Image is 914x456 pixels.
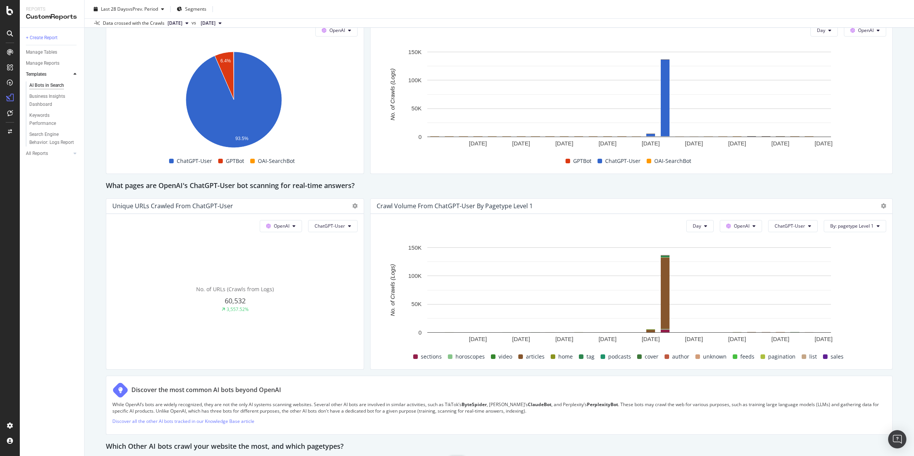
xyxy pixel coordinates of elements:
[26,150,48,158] div: All Reports
[586,352,594,361] span: tag
[198,19,225,28] button: [DATE]
[831,352,844,361] span: sales
[106,441,344,453] h2: Which Other AI bots crawl your website the most, and which pagetypes?
[370,3,893,174] div: Crawl Volume by OpenAIDayOpenAIA chart.GPTBotChatGPT-UserOAI-SearchBot
[128,6,158,12] span: vs Prev. Period
[830,223,874,229] span: By: pagetype Level 1
[377,202,533,210] div: Crawl Volume from ChatGPT-User by pagetype Level 1
[308,220,358,232] button: ChatGPT-User
[389,264,396,316] text: No. of Crawls (Logs)
[499,352,512,361] span: video
[177,156,212,166] span: ChatGPT-User
[685,140,703,147] text: [DATE]
[734,223,749,229] span: OpenAI
[112,401,886,414] p: While OpenAI’s bots are widely recognized, they are not the only AI systems scanning websites. Se...
[419,134,422,140] text: 0
[258,156,295,166] span: OAI-SearchBot
[26,13,78,21] div: CustomReports
[555,140,573,147] text: [DATE]
[103,20,165,27] div: Data crossed with the Crawls
[235,136,248,141] text: 93.5%
[411,105,422,112] text: 50K
[168,20,182,27] span: 2025 Sep. 9th
[599,140,617,147] text: [DATE]
[225,296,246,305] span: 60,532
[558,352,573,361] span: home
[703,352,727,361] span: unknown
[672,352,689,361] span: author
[858,27,874,33] span: OpenAI
[728,140,746,147] text: [DATE]
[528,401,551,408] strong: ClaudeBot
[555,336,573,342] text: [DATE]
[106,3,364,174] div: Crawl Volume by OpenAIOpenAIA chart.ChatGPT-UserGPTBotOAI-SearchBot
[329,27,345,33] span: OpenAI
[131,386,281,394] div: Discover the most common AI bots beyond OpenAI
[469,336,487,342] text: [DATE]
[26,48,57,56] div: Manage Tables
[389,69,396,121] text: No. of Crawls (Logs)
[772,140,789,147] text: [DATE]
[370,198,893,370] div: Crawl Volume from ChatGPT-User by pagetype Level 1DayOpenAIChatGPT-UserBy: pagetype Level 1A char...
[526,352,545,361] span: articles
[174,3,209,15] button: Segments
[29,81,79,89] a: AI Bots in Search
[455,352,485,361] span: horoscopes
[817,27,825,33] span: Day
[192,19,198,26] span: vs
[815,336,833,342] text: [DATE]
[106,180,355,192] h2: What pages are OpenAI's ChatGPT-User bot scanning for real-time answers?
[26,34,79,42] a: + Create Report
[29,81,64,89] div: AI Bots in Search
[573,156,591,166] span: GPTBot
[377,48,881,155] div: A chart.
[408,49,422,55] text: 150K
[227,306,249,313] div: 3,557.52%
[512,336,530,342] text: [DATE]
[419,329,422,336] text: 0
[101,6,128,12] span: Last 28 Days
[260,220,302,232] button: OpenAI
[26,70,46,78] div: Templates
[605,156,641,166] span: ChatGPT-User
[693,223,701,229] span: Day
[377,244,881,350] div: A chart.
[106,376,893,435] div: Discover the most common AI bots beyond OpenAIWhile OpenAI’s bots are widely recognized, they are...
[201,20,216,27] span: 2025 Aug. 19th
[26,48,79,56] a: Manage Tables
[112,48,355,155] div: A chart.
[26,34,58,42] div: + Create Report
[26,6,78,13] div: Reports
[26,59,79,67] a: Manage Reports
[26,59,59,67] div: Manage Reports
[685,336,703,342] text: [DATE]
[587,401,618,408] strong: PerplexityBot
[599,336,617,342] text: [DATE]
[728,336,746,342] text: [DATE]
[29,112,72,128] div: Keywords Performance
[686,220,714,232] button: Day
[720,220,762,232] button: OpenAI
[809,352,817,361] span: list
[642,140,660,147] text: [DATE]
[106,198,364,370] div: Unique URLs Crawled from ChatGPT-UserOpenAIChatGPT-UserNo. of URLs (Crawls from Logs)60,5323,557.52%
[165,19,192,28] button: [DATE]
[226,156,244,166] span: GPTBot
[421,352,442,361] span: sections
[512,140,530,147] text: [DATE]
[824,220,886,232] button: By: pagetype Level 1
[112,418,254,424] a: Discover all the other AI bots tracked in our Knowledge Base article
[768,220,818,232] button: ChatGPT-User
[29,112,79,128] a: Keywords Performance
[106,180,893,192] div: What pages are OpenAI's ChatGPT-User bot scanning for real-time answers?
[469,140,487,147] text: [DATE]
[112,202,233,210] div: Unique URLs Crawled from ChatGPT-User
[26,150,71,158] a: All Reports
[815,140,833,147] text: [DATE]
[29,131,74,147] div: Search Engine Behavior: Logs Report
[221,58,231,64] text: 6.4%
[26,70,71,78] a: Templates
[775,223,805,229] span: ChatGPT-User
[740,352,754,361] span: feeds
[315,24,358,37] button: OpenAI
